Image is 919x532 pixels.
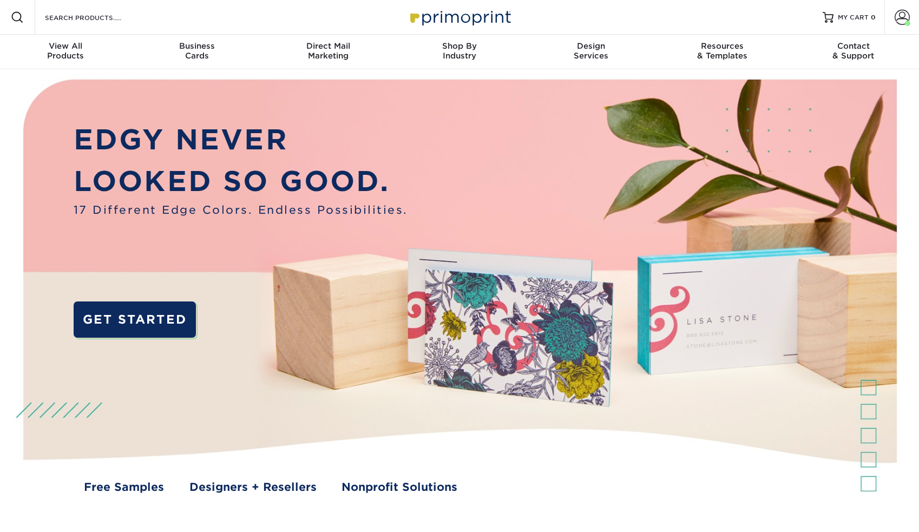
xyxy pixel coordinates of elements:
a: Nonprofit Solutions [342,479,457,496]
div: & Support [787,41,919,61]
div: Cards [132,41,263,61]
p: EDGY NEVER [74,119,408,160]
span: Design [525,41,657,51]
div: Services [525,41,657,61]
a: Free Samples [84,479,164,496]
div: Marketing [262,41,394,61]
a: Direct MailMarketing [262,35,394,69]
span: Direct Mail [262,41,394,51]
a: DesignServices [525,35,657,69]
div: & Templates [657,41,788,61]
a: Resources& Templates [657,35,788,69]
a: Designers + Resellers [189,479,317,496]
input: SEARCH PRODUCTS..... [44,11,149,24]
p: LOOKED SO GOOD. [74,161,408,202]
span: MY CART [838,13,869,22]
span: Shop By [394,41,526,51]
span: Resources [657,41,788,51]
a: GET STARTED [74,301,196,338]
span: Business [132,41,263,51]
img: Primoprint [405,5,514,29]
span: 0 [871,14,876,21]
a: BusinessCards [132,35,263,69]
div: Industry [394,41,526,61]
a: Shop ByIndustry [394,35,526,69]
a: Contact& Support [787,35,919,69]
span: 17 Different Edge Colors. Endless Possibilities. [74,202,408,219]
span: Contact [787,41,919,51]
